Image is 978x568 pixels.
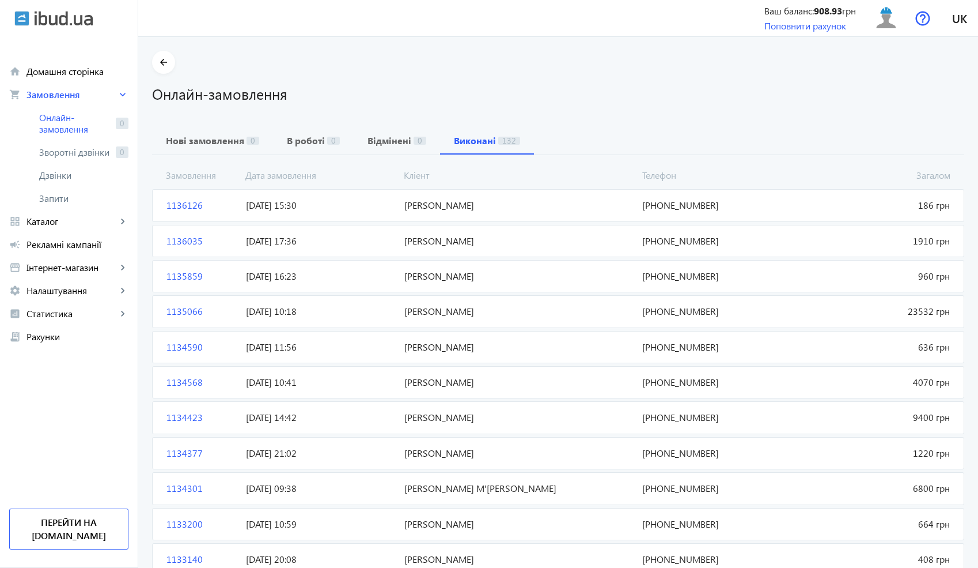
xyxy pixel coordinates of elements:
[39,112,111,135] span: Онлайн-замовлення
[400,447,638,460] span: [PERSON_NAME]
[241,199,400,212] span: [DATE] 15:30
[117,285,128,296] mat-icon: keyboard_arrow_right
[796,447,954,460] span: 1220 грн
[796,482,954,495] span: 6800 грн
[367,136,411,145] b: Відмінені
[796,199,954,212] span: 186 грн
[9,66,21,77] mat-icon: home
[400,270,638,283] span: [PERSON_NAME]
[400,553,638,566] span: [PERSON_NAME]
[117,308,128,319] mat-icon: keyboard_arrow_right
[287,136,325,145] b: В роботі
[454,136,496,145] b: Виконані
[162,270,241,283] span: 1135859
[399,169,637,182] span: Кліент
[873,5,899,31] img: user.svg
[26,66,128,77] span: Домашня сторінка
[9,331,21,343] mat-icon: receipt_long
[498,137,520,145] span: 132
[116,146,128,158] span: 0
[26,216,117,227] span: Каталог
[14,11,29,26] img: ibud.svg
[327,137,340,145] span: 0
[39,170,128,181] span: Дзвінки
[241,270,400,283] span: [DATE] 16:23
[796,411,954,424] span: 9400 грн
[161,169,241,182] span: Замовлення
[400,199,638,212] span: [PERSON_NAME]
[400,376,638,389] span: [PERSON_NAME]
[915,11,930,26] img: help.svg
[400,341,638,353] span: [PERSON_NAME]
[26,262,117,273] span: Інтернет-магазин
[26,239,128,250] span: Рекламні кампанії
[400,518,638,531] span: [PERSON_NAME]
[241,376,400,389] span: [DATE] 10:41
[638,341,796,353] span: [PHONE_NUMBER]
[162,553,241,566] span: 1133140
[638,411,796,424] span: [PHONE_NUMBER]
[796,376,954,389] span: 4070 грн
[162,376,241,389] span: 1134568
[116,118,128,129] span: 0
[117,89,128,100] mat-icon: keyboard_arrow_right
[241,341,400,353] span: [DATE] 11:56
[764,20,846,32] a: Поповнити рахунок
[638,169,797,182] span: Телефон
[241,411,400,424] span: [DATE] 14:42
[39,193,128,204] span: Запити
[162,199,241,212] span: 1136126
[162,341,241,353] span: 1134590
[796,341,954,353] span: 636 грн
[117,216,128,227] mat-icon: keyboard_arrow_right
[414,137,426,145] span: 0
[638,270,796,283] span: [PHONE_NUMBER]
[9,509,128,550] a: Перейти на [DOMAIN_NAME]
[796,169,955,182] span: Загалом
[9,285,21,296] mat-icon: settings
[400,411,638,424] span: [PERSON_NAME]
[152,84,964,104] h1: Онлайн-замовлення
[26,308,117,319] span: Статистика
[26,331,128,343] span: Рахунки
[39,146,111,158] span: Зворотні дзвінки
[241,482,400,495] span: [DATE] 09:38
[241,305,400,318] span: [DATE] 10:18
[638,305,796,318] span: [PHONE_NUMBER]
[796,270,954,283] span: 960 грн
[796,235,954,247] span: 1910 грн
[9,308,21,319] mat-icon: analytics
[638,447,796,460] span: [PHONE_NUMBER]
[247,137,259,145] span: 0
[26,89,117,100] span: Замовлення
[162,447,241,460] span: 1134377
[9,262,21,273] mat-icon: storefront
[814,5,842,17] b: 908.93
[241,169,400,182] span: Дата замовлення
[638,553,796,566] span: [PHONE_NUMBER]
[162,305,241,318] span: 1135066
[157,55,171,70] mat-icon: arrow_back
[796,518,954,531] span: 664 грн
[796,553,954,566] span: 408 грн
[638,482,796,495] span: [PHONE_NUMBER]
[638,518,796,531] span: [PHONE_NUMBER]
[952,11,967,25] span: uk
[9,239,21,250] mat-icon: campaign
[638,235,796,247] span: [PHONE_NUMBER]
[400,235,638,247] span: [PERSON_NAME]
[117,262,128,273] mat-icon: keyboard_arrow_right
[26,285,117,296] span: Налаштування
[241,518,400,531] span: [DATE] 10:59
[241,235,400,247] span: [DATE] 17:36
[162,235,241,247] span: 1136035
[796,305,954,318] span: 23532 грн
[764,5,856,17] div: Ваш баланс: грн
[35,11,93,26] img: ibud_text.svg
[638,199,796,212] span: [PHONE_NUMBER]
[162,518,241,531] span: 1133200
[400,305,638,318] span: [PERSON_NAME]
[166,136,244,145] b: Нові замовлення
[162,482,241,495] span: 1134301
[638,376,796,389] span: [PHONE_NUMBER]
